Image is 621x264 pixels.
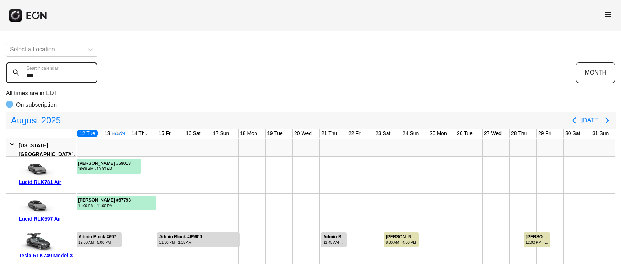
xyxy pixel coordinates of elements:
div: 8:00 AM - 4:00 PM [386,240,418,245]
div: [PERSON_NAME] #67793 [78,198,131,203]
div: 21 Thu [320,129,339,138]
span: menu [603,10,612,19]
div: Rented for 2 days by RICHARD PERO Current status is verified [383,230,419,247]
div: [PERSON_NAME] #67293 [526,234,549,240]
div: Rented for 1 days by Maksim Rozen Current status is verified [523,230,550,247]
div: 11:00 PM - 11:00 PM [78,203,131,209]
div: 24 Sun [401,129,420,138]
div: Rented for 2 days by Admin Block Current status is rental [76,230,122,247]
div: 20 Wed [293,129,313,138]
div: 12:00 PM - 12:00 PM [526,240,549,245]
div: Lucid RLK597 Air [19,214,73,223]
div: 18 Mon [239,129,259,138]
div: 12 Tue [76,129,99,138]
div: 23 Sat [374,129,392,138]
img: car [19,233,55,251]
div: 15 Fri [157,129,173,138]
div: 28 Thu [510,129,528,138]
div: Tesla RLK749 Model X [19,251,73,260]
div: Rented for 4 days by Admin Block Current status is rental [156,230,240,247]
div: 19 Tue [266,129,284,138]
div: 25 Mon [428,129,448,138]
div: [PERSON_NAME] #69172 [386,234,418,240]
div: 12:00 AM - 5:00 PM [78,240,121,245]
span: 2025 [40,113,62,128]
div: 30 Sat [564,129,581,138]
p: All times are in EDT [6,89,615,98]
div: 29 Fri [537,129,553,138]
button: MONTH [576,62,615,83]
button: Next page [600,113,614,128]
div: 10:00 AM - 10:00 AM [78,166,131,172]
div: 27 Wed [483,129,503,138]
img: car [19,196,55,214]
label: Search calendar [26,65,58,71]
div: 22 Fri [347,129,363,138]
div: [US_STATE][GEOGRAPHIC_DATA], [GEOGRAPHIC_DATA] [19,141,75,167]
div: Rented for 1 days by Admin Block Current status is rental [321,230,347,247]
div: 13 Wed [103,129,123,138]
img: car [19,159,55,178]
div: Rented for 3 days by Jessica Catananzi Current status is rental [60,157,141,174]
div: [PERSON_NAME] #69013 [78,161,131,166]
p: On subscription [16,101,57,109]
button: Previous page [567,113,581,128]
div: 11:30 PM - 1:15 AM [159,240,202,245]
span: August [10,113,40,128]
div: Admin Block #69775 [78,234,121,240]
div: Lucid RLK781 Air [19,178,73,187]
button: [DATE] [581,114,600,127]
div: 31 Sun [591,129,610,138]
div: 26 Tue [455,129,474,138]
div: Admin Block #69609 [159,234,202,240]
div: 16 Sat [184,129,202,138]
div: 12:45 AM - 12:00 AM [323,240,346,245]
div: 14 Thu [130,129,149,138]
button: August2025 [7,113,65,128]
div: 17 Sun [211,129,230,138]
div: Admin Block #68944 [323,234,346,240]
